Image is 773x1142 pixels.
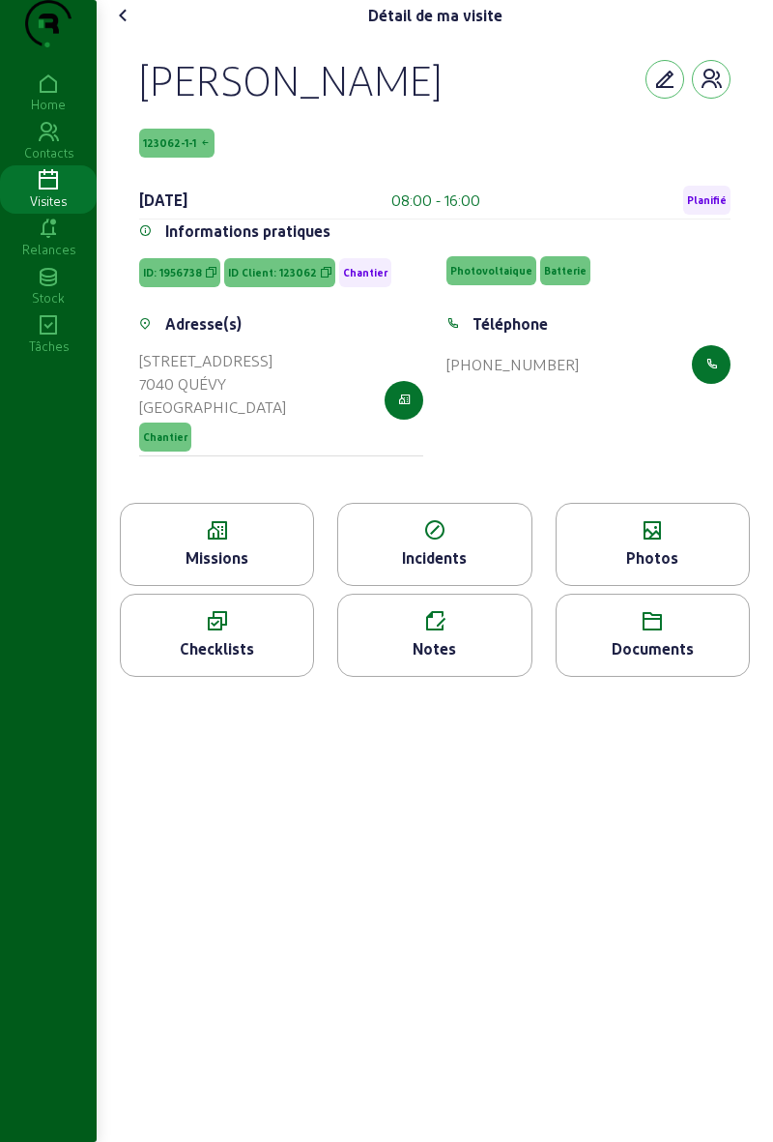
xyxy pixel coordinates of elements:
div: Incidents [338,546,530,570]
span: Photovoltaique [450,264,532,278]
div: Détail de ma visite [368,4,502,27]
div: Téléphone [472,312,548,336]
div: [STREET_ADDRESS] [139,349,286,372]
div: [PHONE_NUMBER] [446,353,579,376]
div: 7040 QUÉVY [139,372,286,395]
span: ID Client: 123062 [228,266,317,279]
div: Missions [121,546,313,570]
div: Notes [338,637,530,660]
div: 08:00 - 16:00 [391,189,480,212]
div: [PERSON_NAME] [139,54,442,104]
span: Chantier [143,430,187,444]
div: Documents [557,637,749,660]
div: Checklists [121,637,313,660]
span: Planifié [687,193,727,207]
div: [GEOGRAPHIC_DATA] [139,395,286,419]
span: Chantier [343,266,387,279]
div: Photos [557,546,749,570]
span: ID: 1956738 [143,266,202,279]
span: 123062-1-1 [143,136,196,150]
div: [DATE] [139,189,187,212]
div: Adresse(s) [165,312,242,336]
div: Informations pratiques [165,220,330,243]
span: Batterie [544,264,587,278]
